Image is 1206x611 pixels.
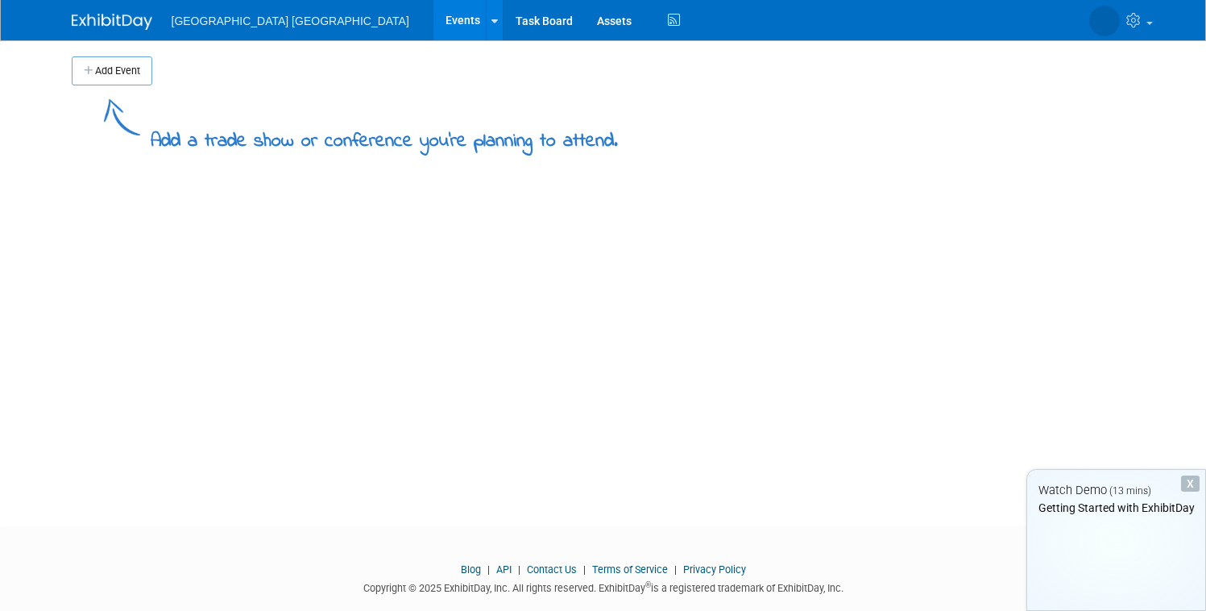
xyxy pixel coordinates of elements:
[72,56,152,85] button: Add Event
[172,15,409,27] span: [GEOGRAPHIC_DATA] [GEOGRAPHIC_DATA]
[1027,500,1205,516] div: Getting Started with ExhibitDay
[670,563,681,576] span: |
[461,563,481,576] a: Blog
[483,563,494,576] span: |
[1109,485,1151,497] span: (13 mins)
[579,563,590,576] span: |
[645,580,651,589] sup: ®
[592,563,668,576] a: Terms of Service
[1089,6,1120,36] img: Lindsey Running
[683,563,746,576] a: Privacy Policy
[514,563,524,576] span: |
[1181,476,1200,492] div: Dismiss
[1027,482,1205,499] div: Watch Demo
[72,14,152,30] img: ExhibitDay
[151,116,618,156] div: Add a trade show or conference you're planning to attend.
[496,563,512,576] a: API
[527,563,577,576] a: Contact Us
